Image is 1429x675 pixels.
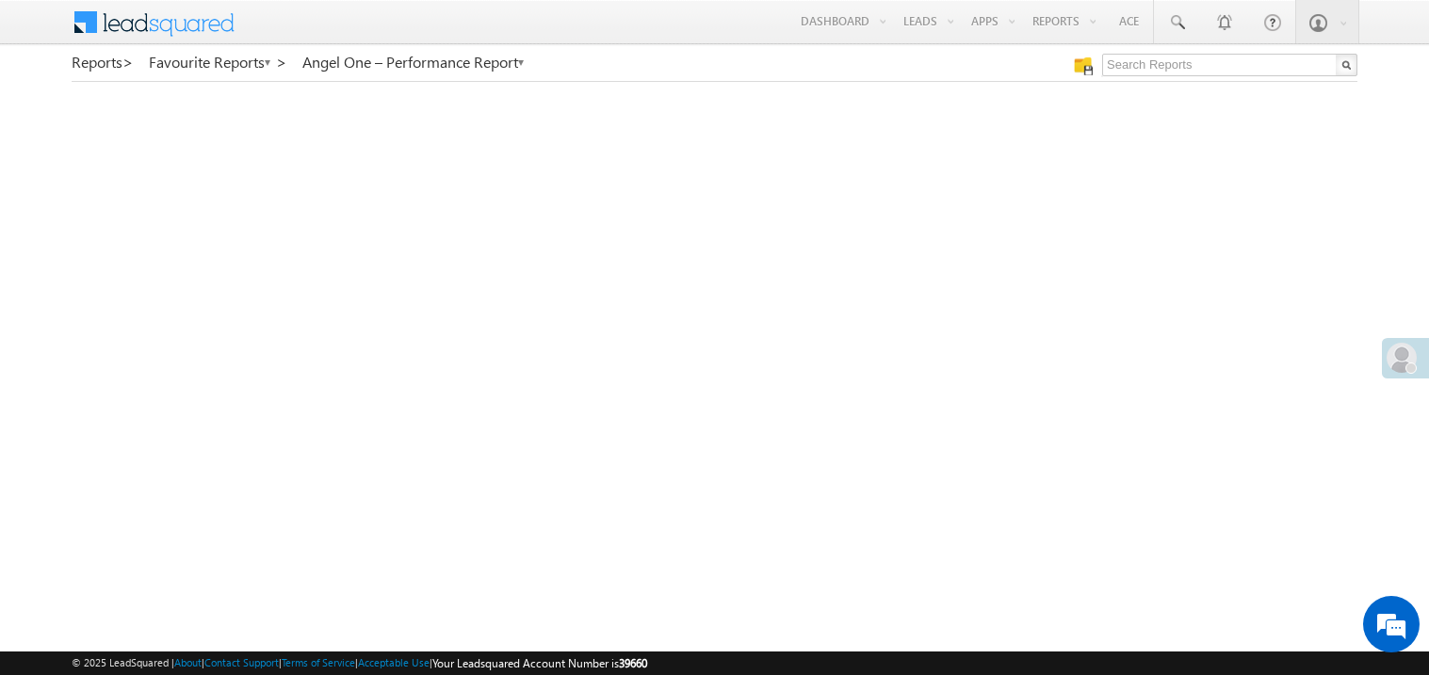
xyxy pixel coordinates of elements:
[1074,56,1093,75] img: Manage all your saved reports!
[174,656,202,668] a: About
[619,656,647,670] span: 39660
[72,54,134,71] a: Reports>
[204,656,279,668] a: Contact Support
[432,656,647,670] span: Your Leadsquared Account Number is
[302,54,526,71] a: Angel One – Performance Report
[1102,54,1357,76] input: Search Reports
[149,54,287,71] a: Favourite Reports >
[72,654,647,672] span: © 2025 LeadSquared | | | | |
[358,656,430,668] a: Acceptable Use
[122,51,134,72] span: >
[276,51,287,72] span: >
[282,656,355,668] a: Terms of Service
